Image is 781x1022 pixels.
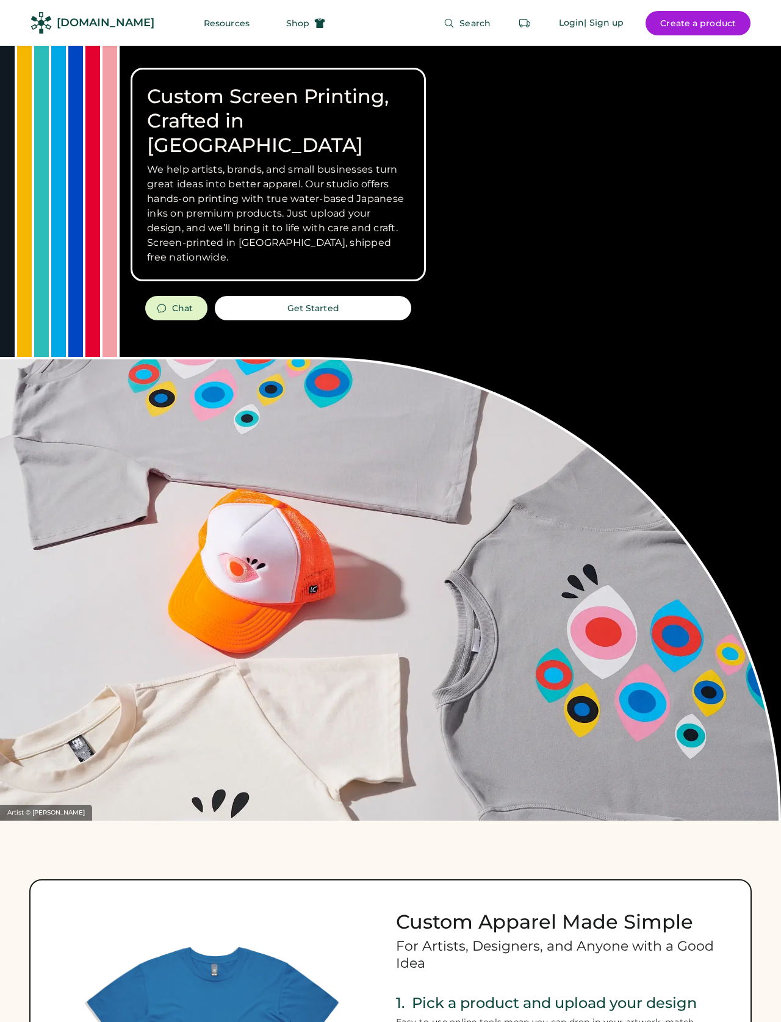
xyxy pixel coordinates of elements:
[396,993,721,1013] div: 1. Pick a product and upload your design
[147,84,409,157] h1: Custom Screen Printing, Crafted in [GEOGRAPHIC_DATA]
[272,11,340,35] button: Shop
[286,19,309,27] span: Shop
[646,11,750,35] button: Create a product
[189,11,264,35] button: Resources
[429,11,505,35] button: Search
[513,11,537,35] button: Retrieve an order
[57,15,154,31] div: [DOMAIN_NAME]
[31,12,52,34] img: Rendered Logo - Screens
[145,296,207,320] button: Chat
[584,17,624,29] div: | Sign up
[559,17,585,29] div: Login
[396,910,721,934] h2: Custom Apparel Made Simple
[396,938,721,971] h3: For Artists, Designers, and Anyone with a Good Idea
[215,296,411,320] button: Get Started
[147,162,409,265] h3: We help artists, brands, and small businesses turn great ideas into better apparel. Our studio of...
[459,19,491,27] span: Search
